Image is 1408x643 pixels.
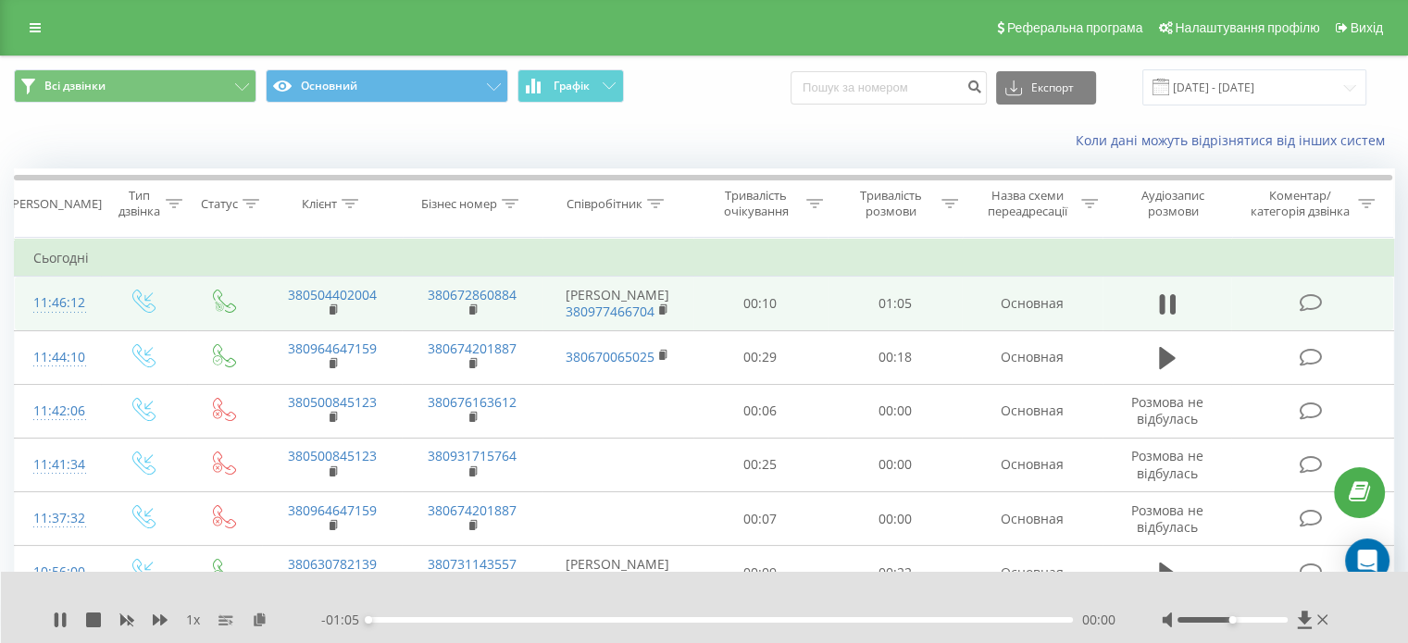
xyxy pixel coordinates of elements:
[428,447,517,464] a: 380931715764
[33,393,82,429] div: 11:42:06
[542,277,693,330] td: [PERSON_NAME]
[428,555,517,573] a: 380731143557
[693,546,828,600] td: 00:09
[996,71,1096,105] button: Експорт
[962,277,1102,330] td: Основная
[15,240,1394,277] td: Сьогодні
[266,69,508,103] button: Основний
[693,384,828,438] td: 00:06
[1345,538,1389,583] div: Open Intercom Messenger
[828,277,962,330] td: 01:05
[693,330,828,384] td: 00:29
[288,501,377,519] a: 380964647159
[288,393,377,411] a: 380500845123
[321,611,368,629] span: - 01:05
[693,438,828,491] td: 00:25
[1007,20,1143,35] span: Реферальна програма
[693,277,828,330] td: 00:10
[962,384,1102,438] td: Основная
[962,546,1102,600] td: Основная
[542,546,693,600] td: [PERSON_NAME]
[693,492,828,546] td: 00:07
[710,188,803,219] div: Тривалість очікування
[1175,20,1319,35] span: Налаштування профілю
[428,340,517,357] a: 380674201887
[33,340,82,376] div: 11:44:10
[33,447,82,483] div: 11:41:34
[365,616,372,624] div: Accessibility label
[828,384,962,438] td: 00:00
[828,546,962,600] td: 00:22
[567,196,642,212] div: Співробітник
[428,501,517,519] a: 380674201887
[1131,393,1203,427] span: Розмова не відбулась
[14,69,256,103] button: Всі дзвінки
[828,438,962,491] td: 00:00
[962,438,1102,491] td: Основная
[1228,616,1236,624] div: Accessibility label
[288,340,377,357] a: 380964647159
[979,188,1077,219] div: Назва схеми переадресації
[828,492,962,546] td: 00:00
[288,555,377,573] a: 380630782139
[517,69,624,103] button: Графік
[117,188,160,219] div: Тип дзвінка
[844,188,937,219] div: Тривалість розмови
[33,554,82,590] div: 10:56:00
[33,285,82,321] div: 11:46:12
[828,330,962,384] td: 00:18
[428,393,517,411] a: 380676163612
[1351,20,1383,35] span: Вихід
[962,330,1102,384] td: Основная
[33,501,82,537] div: 11:37:32
[566,303,654,320] a: 380977466704
[1082,611,1115,629] span: 00:00
[288,286,377,303] a: 380504402004
[8,196,102,212] div: [PERSON_NAME]
[1131,447,1203,481] span: Розмова не відбулась
[44,79,106,93] span: Всі дзвінки
[1131,501,1203,536] span: Розмова не відбулась
[1119,188,1227,219] div: Аудіозапис розмови
[421,196,497,212] div: Бізнес номер
[288,447,377,464] a: 380500845123
[186,611,200,629] span: 1 x
[1245,188,1353,219] div: Коментар/категорія дзвінка
[566,348,654,365] a: 380670065025
[428,286,517,303] a: 380672860884
[1076,131,1394,149] a: Коли дані можуть відрізнятися вiд інших систем
[962,492,1102,546] td: Основная
[554,80,590,93] span: Графік
[201,196,238,212] div: Статус
[302,196,337,212] div: Клієнт
[791,71,987,105] input: Пошук за номером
